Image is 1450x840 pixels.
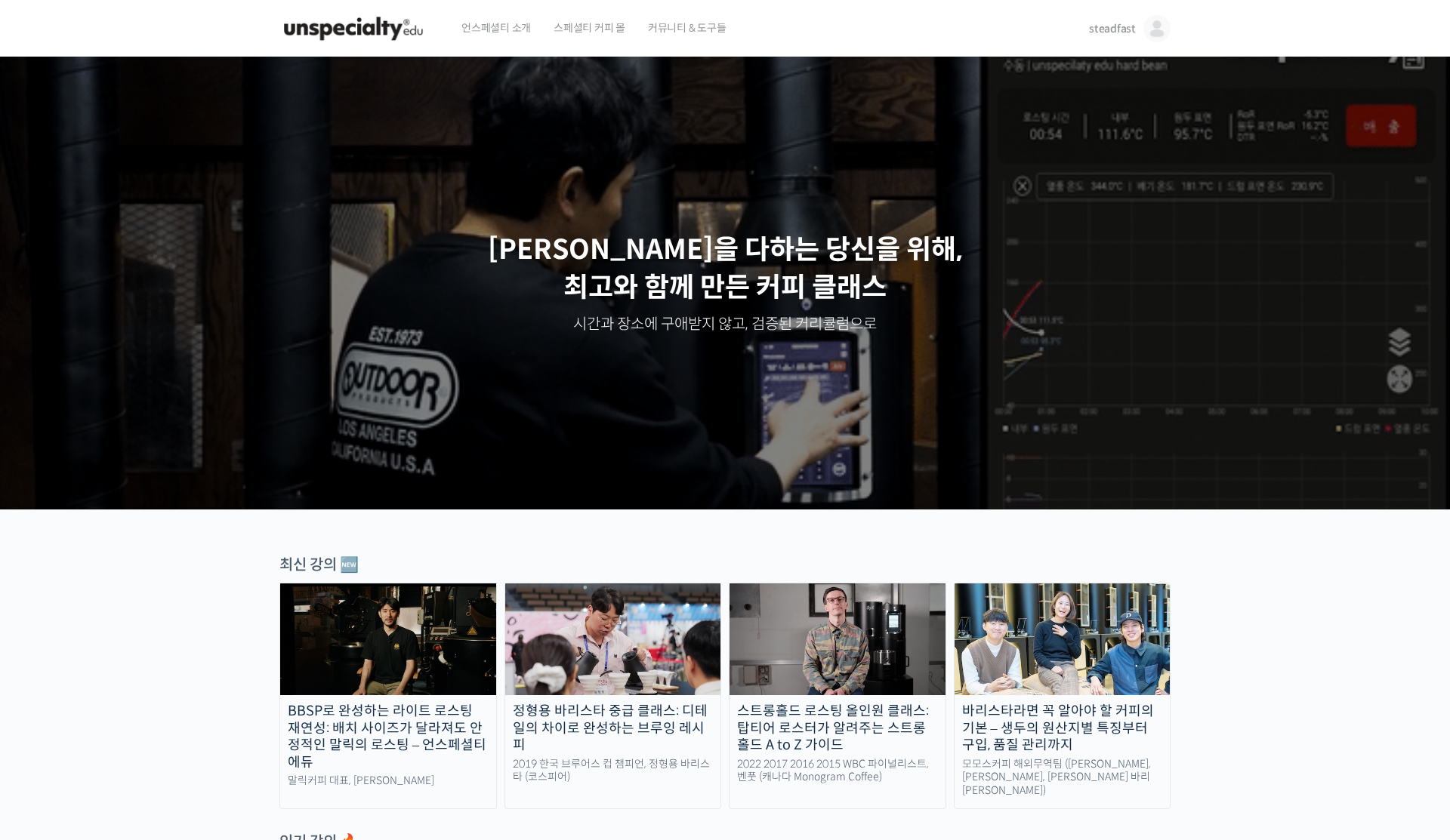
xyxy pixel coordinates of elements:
[15,231,1435,307] p: [PERSON_NAME]을 다하는 당신을 위해, 최고와 함께 만든 커피 클래스
[955,758,1171,798] div: 모모스커피 해외무역팀 ([PERSON_NAME], [PERSON_NAME], [PERSON_NAME] 바리[PERSON_NAME])
[730,703,946,754] div: 스트롱홀드 로스팅 올인원 클래스: 탑티어 로스터가 알려주는 스트롱홀드 A to Z 가이드
[280,774,496,788] div: 말릭커피 대표, [PERSON_NAME]
[729,583,946,809] a: 스트롱홀드 로스팅 올인원 클래스: 탑티어 로스터가 알려주는 스트롱홀드 A to Z 가이드 2022 2017 2016 2015 WBC 파이널리스트, 벤풋 (캐나다 Monogra...
[954,583,1171,809] a: 바리스타라면 꼭 알아야 할 커피의 기본 – 생두의 원산지별 특징부터 구입, 품질 관리까지 모모스커피 해외무역팀 ([PERSON_NAME], [PERSON_NAME], [PER...
[15,314,1435,335] p: 시간과 장소에 구애받지 않고, 검증된 커리큘럼으로
[279,555,1171,575] div: 최신 강의 🆕
[504,583,722,809] a: 정형용 바리스타 중급 클래스: 디테일의 차이로 완성하는 브루잉 레시피 2019 한국 브루어스 컵 챔피언, 정형용 바리스타 (코스피어)
[955,703,1171,754] div: 바리스타라면 꼭 알아야 할 커피의 기본 – 생두의 원산지별 특징부터 구입, 품질 관리까지
[505,758,721,784] div: 2019 한국 브루어스 컵 챔피언, 정형용 바리스타 (코스피어)
[280,583,496,695] img: malic-roasting-class_course-thumbnail.jpg
[730,583,946,695] img: stronghold-roasting_course-thumbnail.jpg
[505,583,721,695] img: advanced-brewing_course-thumbnail.jpeg
[505,703,721,754] div: 정형용 바리스타 중급 클래스: 디테일의 차이로 완성하는 브루잉 레시피
[955,583,1171,695] img: momos_course-thumbnail.jpg
[730,758,946,784] div: 2022 2017 2016 2015 WBC 파이널리스트, 벤풋 (캐나다 Monogram Coffee)
[1089,22,1136,35] span: steadfast
[280,703,496,771] div: BBSP로 완성하는 라이트 로스팅 재연성: 배치 사이즈가 달라져도 안정적인 말릭의 로스팅 – 언스페셜티 에듀
[279,583,497,809] a: BBSP로 완성하는 라이트 로스팅 재연성: 배치 사이즈가 달라져도 안정적인 말릭의 로스팅 – 언스페셜티 에듀 말릭커피 대표, [PERSON_NAME]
